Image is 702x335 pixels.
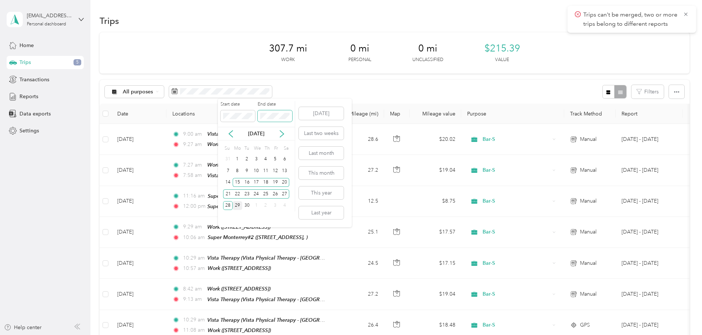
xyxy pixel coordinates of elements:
[280,155,290,164] div: 6
[183,192,205,200] span: 11:16 am
[183,285,204,293] span: 8:42 am
[580,135,597,143] span: Manual
[207,131,502,137] span: Vista Therapy (Vista Physical Therapy - [GEOGRAPHIC_DATA][STREET_ADDRESS][GEOGRAPHIC_DATA][GEOGRA...
[251,201,261,210] div: 1
[183,316,204,324] span: 10:29 am
[19,93,38,100] span: Reports
[27,22,66,26] div: Personal dashboard
[299,186,344,199] button: This year
[484,43,520,54] span: $215.39
[264,143,271,153] div: Th
[4,324,42,331] button: Help center
[251,189,261,199] div: 24
[111,186,166,217] td: [DATE]
[280,189,290,199] div: 27
[251,166,261,175] div: 10
[207,141,271,147] span: Work ([STREET_ADDRESS])
[27,12,73,19] div: [EMAIL_ADDRESS][DOMAIN_NAME]
[166,104,336,124] th: Locations
[271,201,280,210] div: 3
[661,294,702,335] iframe: Everlance-gr Chat Button Frame
[410,248,461,279] td: $17.15
[207,317,502,323] span: Vista Therapy (Vista Physical Therapy - [GEOGRAPHIC_DATA][STREET_ADDRESS][GEOGRAPHIC_DATA][GEOGRA...
[299,167,344,179] button: This month
[233,155,242,164] div: 1
[233,189,242,199] div: 22
[74,59,81,66] span: 5
[336,124,384,155] td: 28.6
[223,143,230,153] div: Su
[111,279,166,310] td: [DATE]
[616,279,683,310] td: Sep 21 - 27, 2025
[410,279,461,310] td: $19.04
[483,259,550,267] span: Bar-S
[280,166,290,175] div: 13
[384,104,410,124] th: Map
[461,104,564,124] th: Purpose
[208,327,271,333] span: Work ([STREET_ADDRESS])
[271,155,280,164] div: 5
[299,147,344,160] button: Last month
[242,155,252,164] div: 2
[583,10,677,28] p: Trips can't be merged, two or more trips belong to different reports
[223,166,233,175] div: 7
[336,279,384,310] td: 27.2
[483,197,550,205] span: Bar-S
[299,107,344,120] button: [DATE]
[207,162,271,168] span: Work ([STREET_ADDRESS])
[483,228,550,236] span: Bar-S
[183,161,204,169] span: 7:27 am
[483,290,550,298] span: Bar-S
[251,155,261,164] div: 3
[483,321,550,329] span: Bar-S
[616,217,683,248] td: Sep 21 - 27, 2025
[19,76,49,83] span: Transactions
[269,43,307,54] span: 307.7 mi
[183,202,204,210] span: 12:00 pm
[410,124,461,155] td: $20.02
[100,17,119,25] h1: Trips
[19,110,51,118] span: Data exports
[258,101,292,108] label: End date
[111,124,166,155] td: [DATE]
[242,178,252,187] div: 16
[183,130,204,138] span: 9:00 am
[207,203,421,210] span: Super El Cerrito (Super [PERSON_NAME] El Cerrito, [STREET_ADDRESS][PERSON_NAME])
[183,234,205,242] span: 10:06 am
[183,140,204,149] span: 9:27 am
[183,295,204,303] span: 9:13 am
[207,172,502,179] span: Vista Therapy (Vista Physical Therapy - [GEOGRAPHIC_DATA][STREET_ADDRESS][GEOGRAPHIC_DATA][GEOGRA...
[261,178,271,187] div: 18
[242,201,252,210] div: 30
[495,57,509,63] p: Value
[483,166,550,174] span: Bar-S
[616,104,683,124] th: Report
[19,127,39,135] span: Settings
[223,189,233,199] div: 21
[483,135,550,143] span: Bar-S
[183,171,204,179] span: 7:58 am
[243,143,250,153] div: Tu
[252,143,261,153] div: We
[183,254,204,262] span: 10:29 am
[418,43,437,54] span: 0 mi
[336,217,384,248] td: 25.1
[261,155,271,164] div: 4
[111,104,166,124] th: Date
[281,57,295,63] p: Work
[336,186,384,217] td: 12.5
[282,143,289,153] div: Sa
[183,326,205,334] span: 11:08 am
[564,104,616,124] th: Track Method
[580,290,597,298] span: Manual
[183,223,204,231] span: 9:29 am
[273,143,280,153] div: Fr
[280,178,290,187] div: 20
[271,178,280,187] div: 19
[410,155,461,186] td: $19.04
[616,155,683,186] td: Sep 21 - 27, 2025
[208,265,271,271] span: Work ([STREET_ADDRESS])
[242,166,252,175] div: 9
[410,217,461,248] td: $17.57
[299,127,344,140] button: Last two weeks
